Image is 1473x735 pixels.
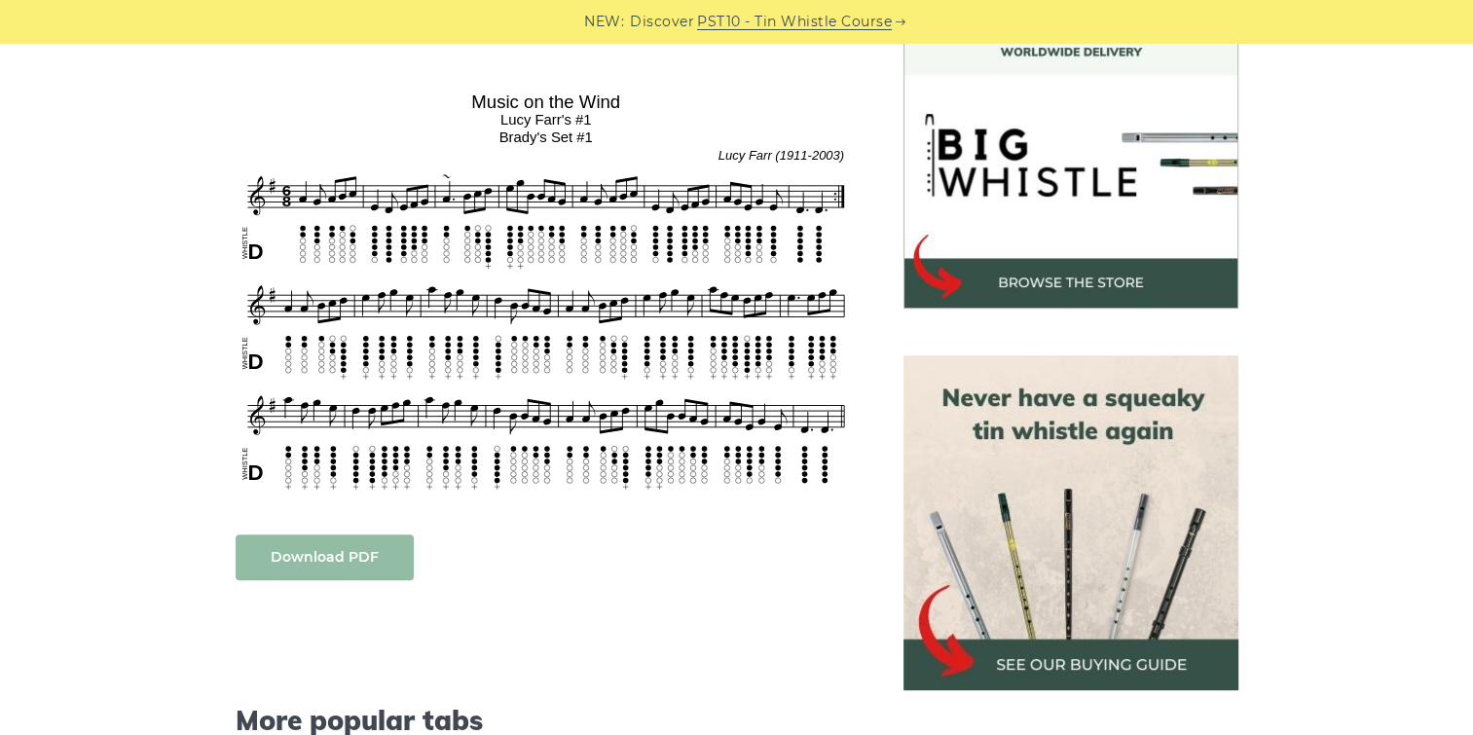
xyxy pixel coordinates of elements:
[584,11,624,33] span: NEW:
[236,534,414,580] a: Download PDF
[697,11,892,33] a: PST10 - Tin Whistle Course
[903,355,1238,690] img: tin whistle buying guide
[630,11,694,33] span: Discover
[236,85,857,495] img: Music on the Wind Tin Whistle Tabs & Sheet Music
